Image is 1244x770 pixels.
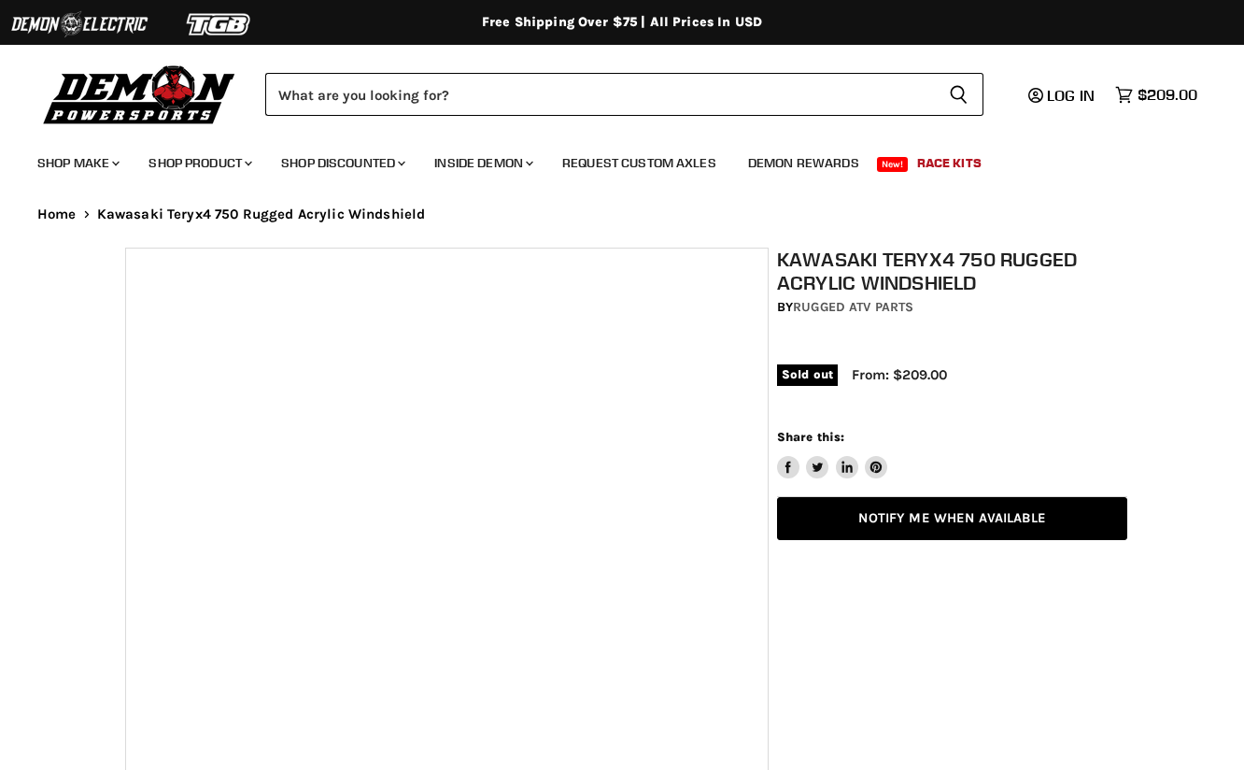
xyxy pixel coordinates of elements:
form: Product [265,73,983,116]
a: Request Custom Axles [548,144,730,182]
button: Search [934,73,983,116]
span: $209.00 [1138,86,1197,104]
a: Rugged ATV Parts [793,299,913,315]
img: Demon Powersports [37,61,242,127]
a: Home [37,207,77,222]
input: Search [265,73,934,116]
img: TGB Logo 2 [149,7,290,42]
a: Race Kits [903,144,996,182]
span: Share this: [777,430,844,444]
a: Log in [1020,87,1106,104]
h1: Kawasaki Teryx4 750 Rugged Acrylic Windshield [777,248,1128,294]
span: Log in [1047,86,1095,105]
span: Kawasaki Teryx4 750 Rugged Acrylic Windshield [97,207,426,222]
a: $209.00 [1106,81,1207,108]
div: by [777,297,1128,318]
a: Notify Me When Available [777,497,1128,541]
a: Shop Product [134,144,263,182]
a: Inside Demon [420,144,544,182]
span: Sold out [777,364,838,385]
img: Demon Electric Logo 2 [9,7,149,42]
span: From: $209.00 [852,366,947,383]
a: Demon Rewards [734,144,873,182]
aside: Share this: [777,429,888,478]
ul: Main menu [23,136,1193,182]
a: Shop Make [23,144,131,182]
a: Shop Discounted [267,144,417,182]
span: New! [877,157,909,172]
